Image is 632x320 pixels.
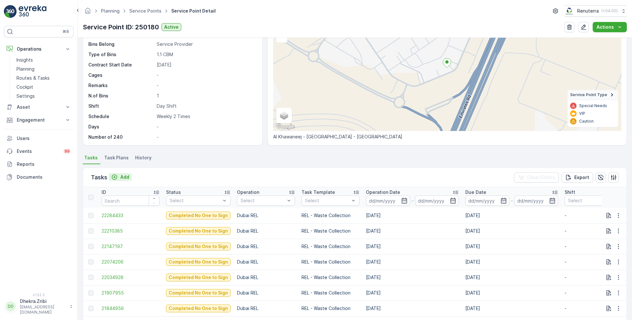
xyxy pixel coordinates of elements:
[169,290,228,296] p: Completed No One to Sign
[170,8,217,14] span: Service Point Detail
[4,101,74,114] button: Asset
[64,149,70,154] p: 99
[237,305,295,312] p: Dubai REL
[14,65,74,74] a: Planning
[579,103,607,108] p: Special Needs
[565,189,575,195] p: Shift
[577,8,599,14] p: Renuterra
[129,8,162,14] a: Service Points
[462,285,561,301] td: [DATE]
[4,43,74,55] button: Operations
[565,274,623,281] p: -
[301,290,360,296] p: REL - Waste Collection
[17,104,61,110] p: Asset
[237,290,295,296] p: Dubai REL
[570,92,607,97] span: Service Point Type
[88,290,94,295] div: Toggle Row Selected
[101,8,120,14] a: Planning
[363,239,462,254] td: [DATE]
[88,306,94,311] div: Toggle Row Selected
[4,293,74,297] span: v 1.52.2
[102,195,160,206] input: Search
[88,113,154,120] p: Schedule
[568,90,618,100] summary: Service Point Type
[5,301,16,312] div: DD
[14,74,74,83] a: Routes & Tasks
[169,259,228,265] p: Completed No One to Sign
[17,174,71,180] p: Documents
[301,228,360,234] p: REL - Waste Collection
[19,5,46,18] img: logo_light-DOdMpM7g.png
[16,66,35,72] p: Planning
[16,57,33,63] p: Insights
[16,93,35,99] p: Settings
[102,305,160,312] span: 21844956
[363,285,462,301] td: [DATE]
[169,243,228,250] p: Completed No One to Sign
[157,62,255,68] p: [DATE]
[102,212,160,219] a: 22284433
[17,135,71,142] p: Users
[237,243,295,250] p: Dubai REL
[565,228,623,234] p: -
[527,174,555,181] p: Clear Filters
[565,212,623,219] p: -
[4,298,74,315] button: DDDhekra.Zribi[EMAIL_ADDRESS][DOMAIN_NAME]
[88,62,154,68] p: Contract Start Date
[169,212,228,219] p: Completed No One to Sign
[157,134,255,140] p: -
[4,114,74,126] button: Engagement
[88,103,154,109] p: Shift
[565,259,623,265] p: -
[241,197,285,204] p: Select
[102,228,160,234] span: 22210385
[157,41,255,47] p: Service Provider
[305,197,350,204] p: Select
[301,259,360,265] p: REL - Waste Collection
[84,10,91,15] a: Homepage
[102,290,160,296] a: 21907955
[102,274,160,281] a: 22034928
[17,117,61,123] p: Engagement
[301,212,360,219] p: REL - Waste Collection
[363,301,462,316] td: [DATE]
[88,124,154,130] p: Days
[88,93,154,99] p: N.of Bins
[415,195,459,206] input: dd/mm/yyyy
[157,51,255,58] p: 1.1 CBM
[102,189,106,195] p: ID
[102,259,160,265] span: 22074206
[166,227,231,235] button: Completed No One to Sign
[16,84,33,90] p: Cockpit
[88,244,94,249] div: Toggle Row Selected
[102,243,160,250] a: 22147197
[166,189,181,195] p: Status
[14,83,74,92] a: Cockpit
[88,275,94,280] div: Toggle Row Selected
[565,243,623,250] p: -
[4,158,74,171] a: Reports
[104,155,129,161] span: Task Plans
[565,305,623,312] p: -
[462,301,561,316] td: [DATE]
[4,171,74,184] a: Documents
[166,305,231,312] button: Completed No One to Sign
[14,55,74,65] a: Insights
[88,213,94,218] div: Toggle Row Selected
[465,195,509,206] input: dd/mm/yyyy
[366,195,410,206] input: dd/mm/yyyy
[579,111,585,116] p: VIP
[601,8,618,14] p: ( +04:00 )
[462,208,561,223] td: [DATE]
[88,134,154,140] p: Number of 240
[162,23,181,31] button: Active
[88,41,154,47] p: Bins Belong
[164,24,179,30] p: Active
[157,113,255,120] p: Weekly 2 Times
[237,212,295,219] p: Dubai REL
[237,274,295,281] p: Dubai REL
[568,197,613,204] p: Select
[511,197,513,205] p: -
[157,82,255,89] p: -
